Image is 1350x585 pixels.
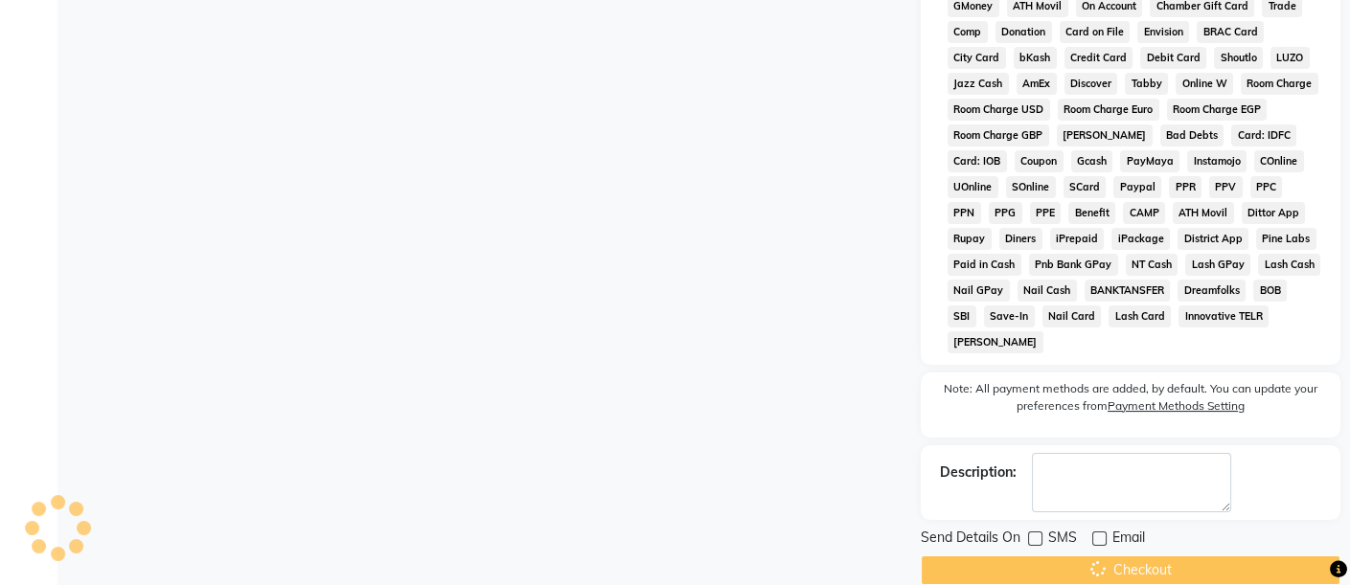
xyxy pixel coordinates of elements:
span: SMS [1048,528,1077,551]
span: Gcash [1071,150,1113,172]
span: LUZO [1270,47,1310,69]
span: iPackage [1111,228,1170,250]
label: Payment Methods Setting [1108,397,1245,415]
div: Description: [940,462,1017,483]
span: SBI [948,305,976,327]
span: Lash Card [1109,305,1171,327]
span: Debit Card [1140,47,1206,69]
span: Save-In [984,305,1035,327]
span: Card on File [1060,21,1131,43]
span: PPN [948,202,981,224]
span: Send Details On [921,528,1020,551]
span: Discover [1064,73,1118,95]
span: [PERSON_NAME] [948,331,1043,353]
span: Instamojo [1187,150,1247,172]
span: Pine Labs [1256,228,1316,250]
span: Jazz Cash [948,73,1009,95]
span: PayMaya [1120,150,1179,172]
span: CAMP [1123,202,1165,224]
span: Tabby [1125,73,1168,95]
span: PPG [989,202,1022,224]
span: Benefit [1068,202,1115,224]
span: ATH Movil [1173,202,1234,224]
span: SOnline [1006,176,1056,198]
span: Shoutlo [1214,47,1263,69]
span: Pnb Bank GPay [1029,254,1118,276]
span: iPrepaid [1050,228,1105,250]
span: Coupon [1015,150,1064,172]
span: Lash Cash [1258,254,1320,276]
span: [PERSON_NAME] [1057,124,1153,146]
span: PPC [1250,176,1283,198]
span: Online W [1176,73,1233,95]
span: COnline [1254,150,1304,172]
span: Email [1112,528,1145,551]
span: Nail Cash [1018,280,1077,302]
span: PPR [1169,176,1201,198]
label: Note: All payment methods are added, by default. You can update your preferences from [940,380,1321,422]
span: Lash GPay [1185,254,1250,276]
span: PPE [1030,202,1062,224]
span: NT Cash [1126,254,1178,276]
span: Room Charge [1241,73,1318,95]
span: Paid in Cash [948,254,1021,276]
span: BOB [1253,280,1287,302]
span: Paypal [1113,176,1161,198]
span: Bad Debts [1160,124,1224,146]
span: SCard [1064,176,1107,198]
span: Room Charge Euro [1058,99,1159,121]
span: Donation [995,21,1052,43]
span: Room Charge GBP [948,124,1049,146]
span: Card: IDFC [1231,124,1296,146]
span: Room Charge EGP [1167,99,1268,121]
span: Rupay [948,228,992,250]
span: Card: IOB [948,150,1007,172]
span: Comp [948,21,988,43]
span: Credit Card [1064,47,1133,69]
span: Envision [1137,21,1189,43]
span: Diners [999,228,1042,250]
span: PPV [1209,176,1243,198]
span: Dittor App [1242,202,1306,224]
span: Room Charge USD [948,99,1050,121]
span: Nail Card [1042,305,1102,327]
span: BRAC Card [1197,21,1264,43]
span: City Card [948,47,1006,69]
span: UOnline [948,176,998,198]
span: AmEx [1017,73,1057,95]
span: Nail GPay [948,280,1010,302]
span: Innovative TELR [1178,305,1269,327]
span: bKash [1014,47,1057,69]
span: District App [1178,228,1248,250]
span: BANKTANSFER [1085,280,1171,302]
span: Dreamfolks [1178,280,1246,302]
